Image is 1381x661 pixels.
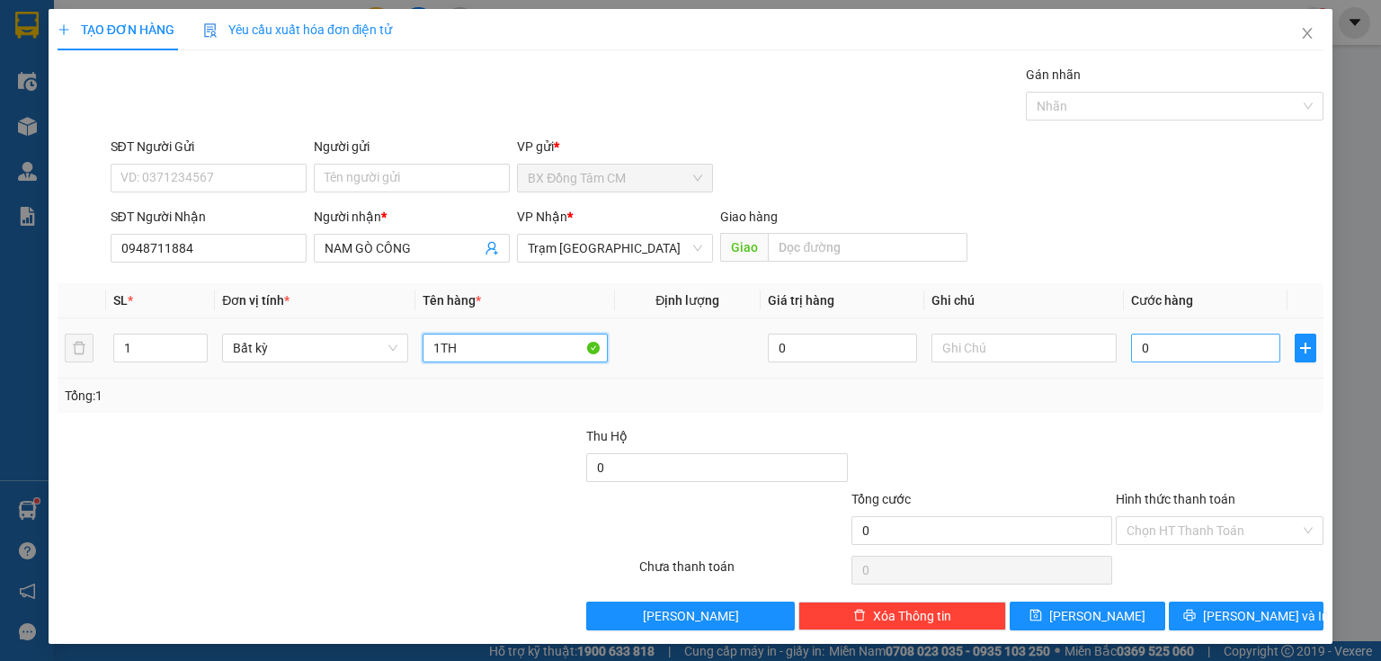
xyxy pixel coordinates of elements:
button: plus [1295,334,1316,362]
span: Tổng cước [851,492,911,506]
span: close [1300,26,1314,40]
button: delete [65,334,94,362]
div: Người gửi [314,137,510,156]
input: VD: Bàn, Ghế [423,334,608,362]
span: TẠO ĐƠN HÀNG [58,22,174,37]
span: Xóa Thông tin [873,606,951,626]
span: Tên hàng [423,293,481,308]
span: save [1029,609,1042,623]
span: [PERSON_NAME] [1049,606,1145,626]
div: Tổng: 1 [65,386,534,406]
span: SL [113,293,128,308]
div: VP gửi [517,137,713,156]
span: Thu Hộ [586,429,628,443]
button: save[PERSON_NAME] [1010,602,1165,630]
button: printer[PERSON_NAME] và In [1169,602,1324,630]
span: Yêu cầu xuất hóa đơn điện tử [203,22,393,37]
span: [PERSON_NAME] và In [1203,606,1329,626]
input: Dọc đường [768,233,967,262]
span: printer [1183,609,1196,623]
span: Đơn vị tính [222,293,290,308]
label: Hình thức thanh toán [1116,492,1235,506]
span: user-add [485,241,499,255]
span: plus [1296,341,1315,355]
span: Bất kỳ [233,335,396,362]
input: 0 [768,334,917,362]
span: Trạm Sài Gòn [528,235,702,262]
div: Chưa thanh toán [637,557,849,588]
img: icon [203,23,218,38]
span: BX Đồng Tâm CM [528,165,702,192]
button: deleteXóa Thông tin [798,602,1006,630]
span: delete [853,609,866,623]
span: Cước hàng [1131,293,1193,308]
label: Gán nhãn [1026,67,1081,82]
input: Ghi Chú [931,334,1117,362]
span: plus [58,23,70,36]
span: Định lượng [655,293,719,308]
th: Ghi chú [924,283,1124,318]
div: SĐT Người Gửi [111,137,307,156]
span: Giá trị hàng [768,293,834,308]
button: Close [1282,9,1332,59]
span: VP Nhận [517,210,567,224]
span: Giao hàng [720,210,778,224]
div: SĐT Người Nhận [111,207,307,227]
span: [PERSON_NAME] [643,606,739,626]
span: Giao [720,233,768,262]
div: Người nhận [314,207,510,227]
button: [PERSON_NAME] [586,602,794,630]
